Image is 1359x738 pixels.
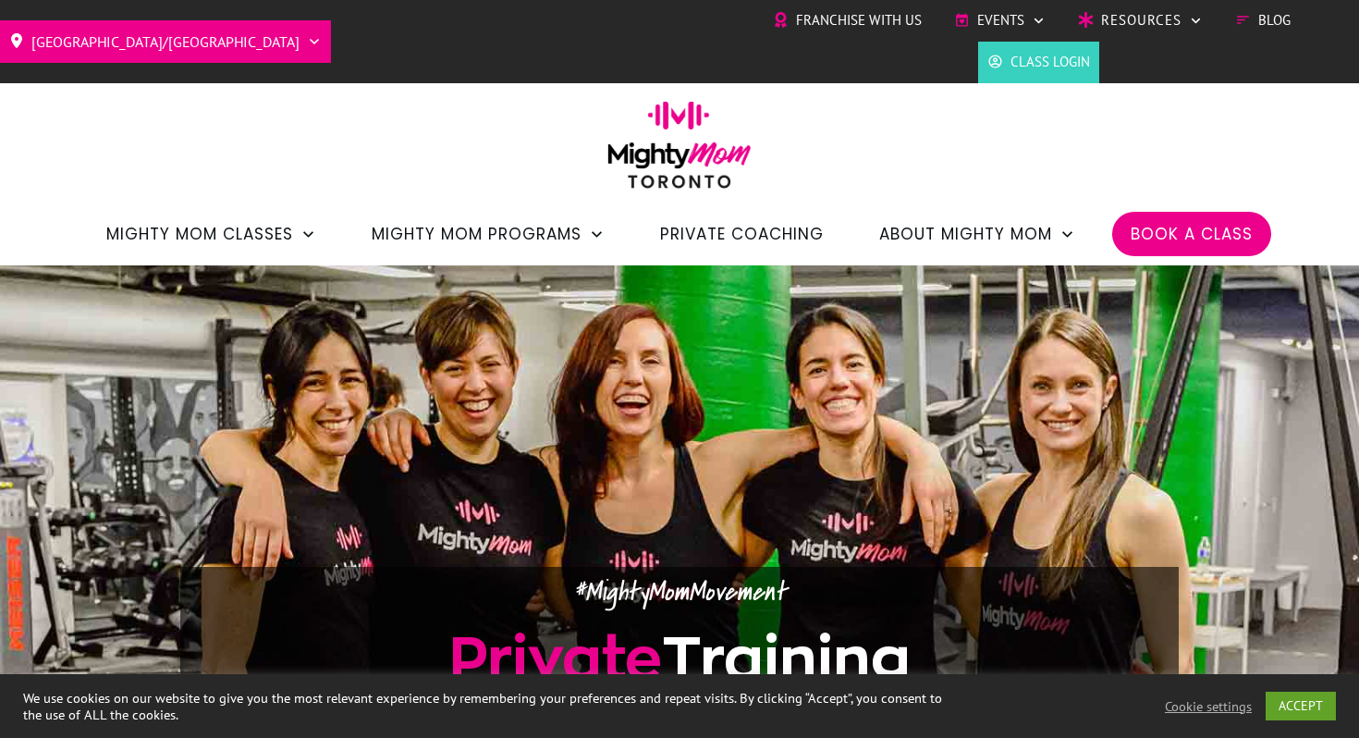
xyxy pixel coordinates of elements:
a: Private Coaching [660,218,824,250]
a: [GEOGRAPHIC_DATA]/[GEOGRAPHIC_DATA] [9,27,322,56]
a: About Mighty Mom [879,218,1075,250]
span: Class Login [1010,48,1090,76]
img: mightymom-logo-toronto [598,101,761,202]
a: Franchise with Us [773,6,922,34]
a: Events [954,6,1046,34]
span: [GEOGRAPHIC_DATA]/[GEOGRAPHIC_DATA] [31,27,300,56]
span: About Mighty Mom [879,218,1052,250]
span: Private [449,625,662,690]
a: Book a Class [1131,218,1253,250]
a: Resources [1078,6,1203,34]
a: Mighty Mom Classes [106,218,316,250]
a: Mighty Mom Programs [372,218,605,250]
a: Cookie settings [1165,698,1252,715]
span: Training [662,625,911,690]
span: Mighty Mom Classes [106,218,293,250]
span: Events [977,6,1024,34]
span: Blog [1258,6,1291,34]
a: Class Login [987,48,1090,76]
div: We use cookies on our website to give you the most relevant experience by remembering your prefer... [23,690,942,723]
p: #MightyMomMovement [181,568,1178,617]
span: Resources [1101,6,1181,34]
span: Franchise with Us [796,6,922,34]
a: ACCEPT [1266,692,1336,720]
span: Mighty Mom Programs [372,218,582,250]
a: Blog [1235,6,1291,34]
